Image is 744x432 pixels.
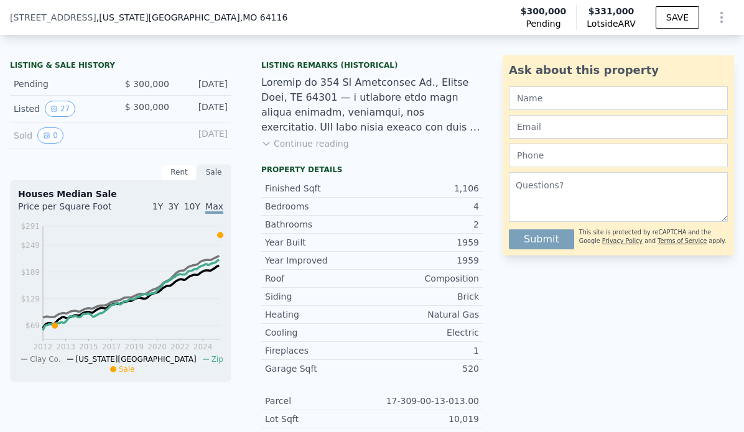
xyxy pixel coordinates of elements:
div: 2 [372,218,479,231]
tspan: 2015 [79,342,98,351]
div: Sale [197,164,231,180]
tspan: 2022 [170,342,190,351]
span: $ 300,000 [125,102,169,112]
div: Electric [372,326,479,339]
div: Ask about this property [509,62,728,79]
div: Property details [261,165,483,175]
div: [DATE] [179,78,228,90]
button: SAVE [656,6,699,29]
tspan: 2019 [125,342,144,351]
div: Cooling [265,326,372,339]
div: 10,019 [372,413,479,425]
div: 4 [372,200,479,213]
tspan: $249 [21,241,40,250]
div: [DATE] [179,101,228,117]
div: Rent [162,164,197,180]
span: Clay Co. [30,355,60,364]
div: Garage Sqft [265,362,372,375]
input: Phone [509,144,728,167]
span: 3Y [168,201,179,211]
div: Lot Sqft [265,413,372,425]
div: 1 [372,344,479,357]
tspan: 2024 [193,342,213,351]
tspan: 2012 [34,342,53,351]
div: Year Improved [265,254,372,267]
span: Zip [212,355,223,364]
div: Brick [372,290,479,303]
div: Loremip do 354 SI Ametconsec Ad., Elitse Doei, TE 64301 — i utlabore etdo magn aliqua enimadm, ve... [261,75,483,135]
div: Heating [265,308,372,321]
div: Year Built [265,236,372,249]
div: This site is protected by reCAPTCHA and the Google and apply. [579,224,728,249]
div: 1959 [372,254,479,267]
div: Roof [265,272,372,285]
button: Show Options [709,5,734,30]
tspan: 2020 [147,342,167,351]
input: Name [509,86,728,110]
div: Siding [265,290,372,303]
span: [STREET_ADDRESS] [10,11,96,24]
tspan: $189 [21,268,40,277]
span: [US_STATE][GEOGRAPHIC_DATA] [76,355,197,364]
tspan: $69 [26,321,40,330]
a: Privacy Policy [602,237,643,244]
span: , [US_STATE][GEOGRAPHIC_DATA] [96,11,287,24]
div: Finished Sqft [265,182,372,195]
div: Bedrooms [265,200,372,213]
span: $300,000 [521,5,567,17]
button: Continue reading [261,137,349,150]
span: Pending [526,17,561,30]
div: Sold [14,127,111,144]
input: Email [509,115,728,139]
div: Listed [14,101,111,117]
span: Max [205,201,223,214]
tspan: $291 [21,222,40,231]
div: [DATE] [179,127,228,144]
div: Houses Median Sale [18,188,223,200]
div: LISTING & SALE HISTORY [10,60,231,73]
div: Fireplaces [265,344,372,357]
div: Parcel [265,395,372,407]
span: $331,000 [588,6,635,16]
span: Sale [119,365,135,374]
tspan: 2017 [102,342,121,351]
div: Natural Gas [372,308,479,321]
div: Composition [372,272,479,285]
div: Listing Remarks (Historical) [261,60,483,70]
span: $ 300,000 [125,79,169,89]
a: Terms of Service [658,237,707,244]
div: Bathrooms [265,218,372,231]
div: 1,106 [372,182,479,195]
span: Lotside ARV [587,17,635,30]
span: 10Y [184,201,200,211]
div: Price per Square Foot [18,200,121,220]
div: 1959 [372,236,479,249]
tspan: 2013 [56,342,75,351]
div: Pending [14,78,111,90]
span: 1Y [152,201,163,211]
tspan: $129 [21,295,40,303]
button: View historical data [45,101,75,117]
span: , MO 64116 [240,12,288,22]
button: Submit [509,229,574,249]
div: 17-309-00-13-013.00 [372,395,479,407]
button: View historical data [37,127,63,144]
div: 520 [372,362,479,375]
